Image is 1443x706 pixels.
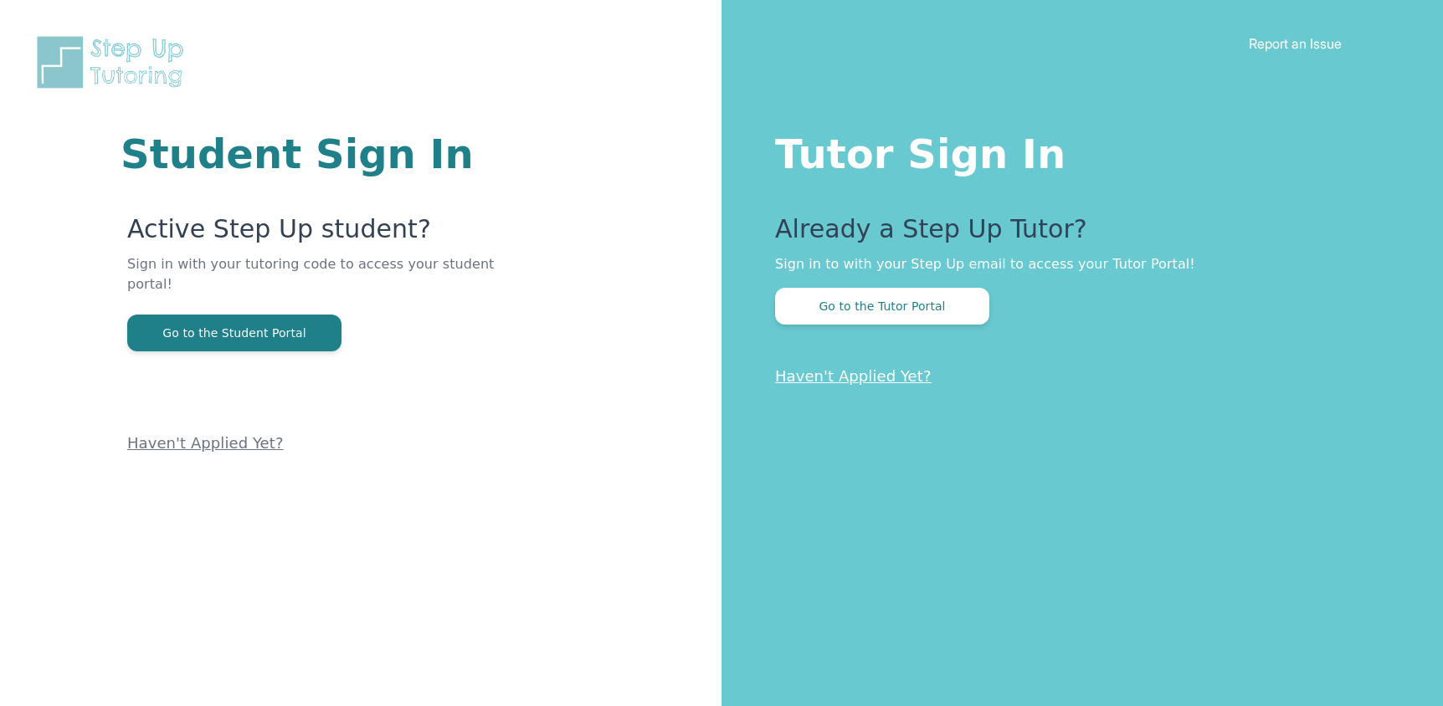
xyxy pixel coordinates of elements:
[1249,35,1342,52] a: Report an Issue
[775,298,989,314] a: Go to the Tutor Portal
[121,134,521,174] h1: Student Sign In
[33,33,194,91] img: Step Up Tutoring horizontal logo
[775,367,932,385] a: Haven't Applied Yet?
[775,254,1376,274] p: Sign in to with your Step Up email to access your Tutor Portal!
[775,127,1376,174] h1: Tutor Sign In
[127,214,521,254] p: Active Step Up student?
[127,434,284,452] a: Haven't Applied Yet?
[127,325,341,340] a: Go to the Student Portal
[775,214,1376,254] p: Already a Step Up Tutor?
[127,254,521,315] p: Sign in with your tutoring code to access your student portal!
[127,315,341,351] button: Go to the Student Portal
[775,288,989,325] button: Go to the Tutor Portal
